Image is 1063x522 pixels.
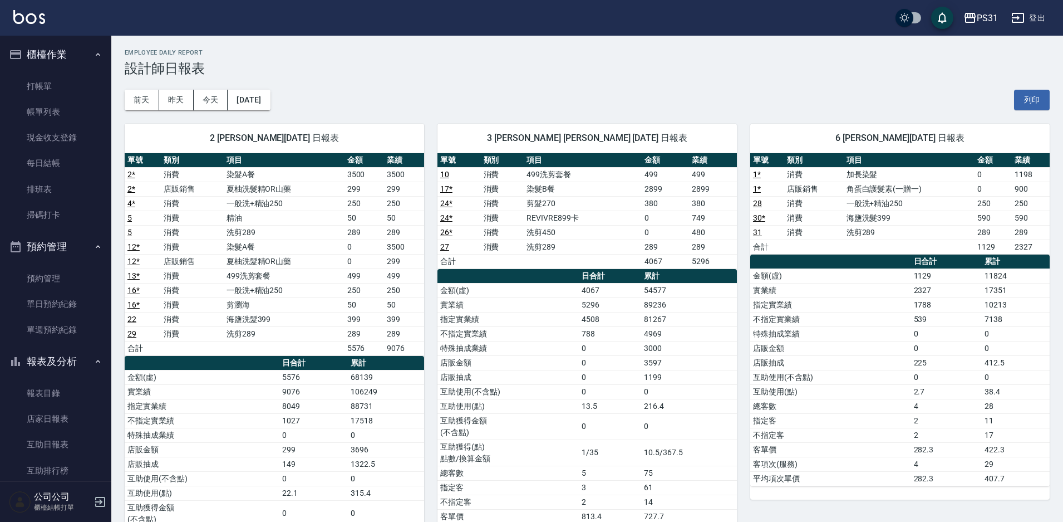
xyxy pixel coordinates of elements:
td: 5296 [689,254,737,269]
td: 315.4 [348,486,424,500]
td: 2 [911,428,982,442]
button: 昨天 [159,90,194,110]
td: 75 [641,466,737,480]
td: 加長染髮 [844,167,975,182]
th: 日合計 [579,269,641,284]
td: 指定客 [437,480,579,495]
td: 1129 [975,240,1012,254]
td: 149 [279,457,348,471]
td: 499洗剪套餐 [524,167,642,182]
a: 28 [753,199,762,208]
td: 店販金額 [125,442,279,457]
td: 2 [911,413,982,428]
td: 299 [279,442,348,457]
td: 2327 [911,283,982,297]
td: 480 [689,225,737,240]
td: 0 [579,384,641,399]
td: 4 [911,457,982,471]
td: 0 [345,254,385,269]
td: 3696 [348,442,424,457]
td: 289 [975,225,1012,240]
th: 累計 [348,356,424,370]
th: 金額 [345,153,385,168]
td: 499 [689,167,737,182]
td: 互助使用(點) [750,384,911,399]
span: 3 [PERSON_NAME] [PERSON_NAME] [DATE] 日報表 [451,133,724,144]
td: 互助使用(點) [125,486,279,500]
td: 一般洗+精油250 [224,283,345,297]
td: 499 [345,269,385,283]
td: 422.3 [982,442,1050,457]
td: 289 [384,326,424,341]
td: 染髮B餐 [524,182,642,196]
td: 3500 [384,240,424,254]
h5: 公司公司 [34,491,91,503]
button: 今天 [194,90,228,110]
td: 0 [348,471,424,486]
td: 2 [579,495,641,509]
a: 5 [127,228,132,237]
td: 289 [689,240,737,254]
a: 預約管理 [4,266,107,291]
td: 洗剪289 [524,240,642,254]
td: 實業績 [125,384,279,399]
td: 合計 [437,254,481,269]
button: [DATE] [228,90,270,110]
td: 0 [345,240,385,254]
td: 13.5 [579,399,641,413]
td: 50 [384,297,424,312]
td: 客項次(服務) [750,457,911,471]
td: 539 [911,312,982,326]
td: 282.3 [911,471,982,486]
table: a dense table [437,153,737,269]
th: 金額 [975,153,1012,168]
td: 指定實業績 [437,312,579,326]
td: 指定實業績 [125,399,279,413]
td: 3500 [384,167,424,182]
table: a dense table [750,153,1050,255]
td: 精油 [224,211,345,225]
td: 消費 [784,167,843,182]
td: 225 [911,355,982,370]
td: 海鹽洗髮399 [844,211,975,225]
td: 0 [579,370,641,384]
td: 店販銷售 [161,254,224,269]
table: a dense table [125,153,424,356]
td: 不指定客 [437,495,579,509]
td: 7138 [982,312,1050,326]
td: 消費 [481,167,524,182]
td: 消費 [481,196,524,211]
a: 31 [753,228,762,237]
td: 消費 [481,211,524,225]
a: 現金收支登錄 [4,125,107,150]
td: 50 [345,297,385,312]
td: 合計 [125,341,161,355]
a: 29 [127,329,136,338]
td: 10.5/367.5 [641,440,737,466]
a: 帳單列表 [4,99,107,125]
a: 單日預約紀錄 [4,291,107,317]
th: 金額 [642,153,690,168]
td: 0 [579,413,641,440]
td: 28 [982,399,1050,413]
td: 店販銷售 [784,182,843,196]
td: 1129 [911,269,982,283]
td: 特殊抽成業績 [750,326,911,341]
td: 2327 [1012,240,1050,254]
td: 0 [975,182,1012,196]
td: 299 [345,182,385,196]
td: 洗剪289 [224,225,345,240]
td: 54577 [641,283,737,297]
th: 類別 [481,153,524,168]
a: 5 [127,213,132,222]
td: 洗剪450 [524,225,642,240]
td: 289 [642,240,690,254]
th: 類別 [784,153,843,168]
td: 1/35 [579,440,641,466]
td: 3597 [641,355,737,370]
td: 4067 [579,283,641,297]
a: 10 [440,170,449,179]
td: 店販抽成 [125,457,279,471]
button: 登出 [1007,8,1050,28]
th: 單號 [750,153,784,168]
